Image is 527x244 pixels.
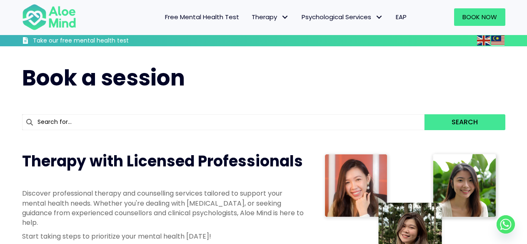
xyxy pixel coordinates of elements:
span: Psychological Services: submenu [373,11,385,23]
span: Book Now [462,13,497,21]
a: Take our free mental health test [22,37,173,46]
button: Search [425,114,505,130]
span: EAP [396,13,407,21]
input: Search for... [22,114,425,130]
a: English [477,35,491,45]
a: Whatsapp [497,215,515,234]
span: Therapy: submenu [279,11,291,23]
a: TherapyTherapy: submenu [245,8,295,26]
p: Discover professional therapy and counselling services tailored to support your mental health nee... [22,189,305,227]
span: Therapy with Licensed Professionals [22,151,303,172]
img: en [477,35,490,45]
h3: Take our free mental health test [33,37,173,45]
img: ms [491,35,505,45]
p: Start taking steps to prioritize your mental health [DATE]! [22,231,305,241]
span: Therapy [252,13,289,21]
img: Aloe mind Logo [22,3,76,31]
span: Book a session [22,63,185,93]
a: EAP [390,8,413,26]
a: Book Now [454,8,505,26]
span: Free Mental Health Test [165,13,239,21]
a: Psychological ServicesPsychological Services: submenu [295,8,390,26]
nav: Menu [87,8,413,26]
span: Psychological Services [302,13,383,21]
a: Free Mental Health Test [159,8,245,26]
a: Malay [491,35,505,45]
